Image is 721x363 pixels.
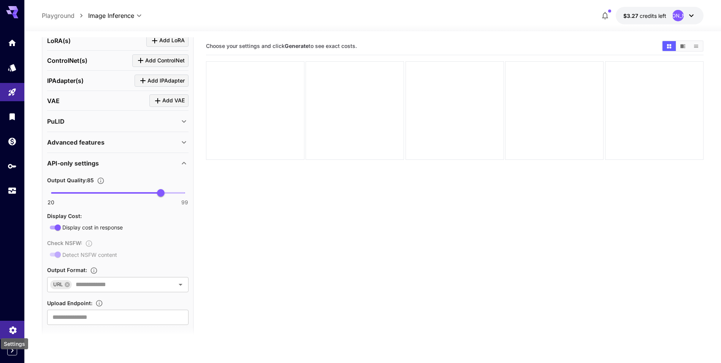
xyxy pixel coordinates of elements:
[50,280,66,289] span: URL
[47,159,99,168] p: API-only settings
[48,199,54,206] span: 20
[175,279,186,290] button: Open
[62,223,123,231] span: Display cost in response
[47,56,87,65] p: ControlNet(s)
[676,41,689,51] button: Show media in video view
[662,41,676,51] button: Show media in grid view
[8,38,17,48] div: Home
[8,63,17,72] div: Models
[662,40,704,52] div: Show media in grid viewShow media in video viewShow media in list view
[623,12,666,20] div: $3.26596
[162,96,185,105] span: Add VAE
[689,41,703,51] button: Show media in list view
[8,186,17,196] div: Usage
[285,43,309,49] b: Generate
[47,177,94,183] span: Output Quality : 85
[47,213,82,219] span: Display Cost :
[47,238,189,259] div: Flags content that may be NSFW. On by default with moderation in the Playground, and can be disab...
[147,76,185,86] span: Add IPAdapter
[135,75,189,87] button: Click to add IPAdapter
[146,34,189,47] button: Click to add LoRA
[159,36,185,45] span: Add LoRA
[132,54,189,67] button: Click to add ControlNet
[672,10,684,21] div: [PERSON_NAME]
[149,94,189,107] button: Click to add VAE
[47,76,84,85] p: IPAdapter(s)
[87,267,101,274] button: Specifies how the image is returned based on your use case: base64Data for embedding in code, dat...
[42,11,88,20] nav: breadcrumb
[145,56,185,65] span: Add ControlNet
[47,267,87,273] span: Output Format :
[7,345,17,355] button: Expand sidebar
[8,161,17,171] div: API Keys
[50,280,72,289] div: URL
[8,137,17,146] div: Wallet
[47,154,189,172] div: API-only settings
[1,338,28,349] div: Settings
[47,300,92,306] span: Upload Endpoint :
[47,133,189,151] div: Advanced features
[94,177,108,185] button: Sets the compression quality of the output image. Higher values preserve more quality but increas...
[47,96,60,105] p: VAE
[181,199,188,206] span: 99
[47,36,71,45] p: LoRA(s)
[616,7,704,24] button: $3.26596[PERSON_NAME]
[206,43,357,49] span: Choose your settings and click to see exact costs.
[47,138,105,147] p: Advanced features
[623,13,640,19] span: $3.27
[47,112,189,131] div: PuLID
[88,11,134,20] span: Image Inference
[640,13,666,19] span: credits left
[8,112,17,121] div: Library
[8,88,17,97] div: Playground
[47,117,65,126] p: PuLID
[92,299,106,307] button: Specifies a URL for uploading the generated image as binary data via HTTP PUT, such as an S3 buck...
[42,11,74,20] a: Playground
[8,323,17,333] div: Settings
